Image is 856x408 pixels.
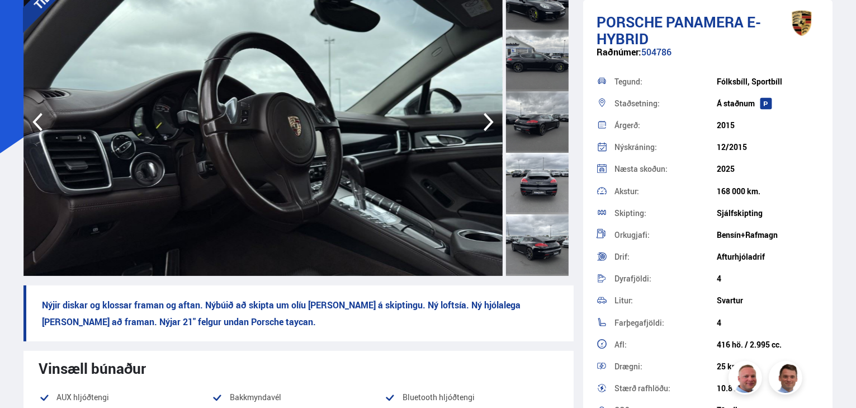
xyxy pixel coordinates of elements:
span: Panamera E-HYBRID [597,12,761,49]
div: Drægni: [614,363,717,371]
div: Afturhjóladrif [717,252,819,261]
div: 416 hö. / 2.995 cc. [717,340,819,349]
div: Næsta skoðun: [614,165,717,173]
div: Stærð rafhlöðu: [614,384,717,392]
div: Bensín+Rafmagn [717,231,819,240]
div: 2025 [717,165,819,173]
div: 4 [717,274,819,283]
div: 25 km [717,362,819,371]
li: AUX hljóðtengi [39,391,212,404]
div: Litur: [614,297,717,304]
div: Staðsetning: [614,100,717,107]
p: Nýjir diskar og klossar framan og aftan. Nýbúið að skipta um olíu [PERSON_NAME] á skiptingu. Ný l... [23,285,574,341]
div: Farþegafjöldi: [614,319,717,327]
div: 2015 [717,121,819,130]
div: Tegund: [614,78,717,86]
div: 504786 [597,47,820,69]
div: Drif: [614,253,717,261]
div: Fólksbíll, Sportbíll [717,77,819,86]
div: Nýskráning: [614,143,717,151]
div: Árgerð: [614,121,717,129]
div: 12/2015 [717,143,819,152]
div: 168 000 km. [717,187,819,196]
span: Porsche [597,12,663,32]
li: Bakkmyndavél [212,391,385,404]
div: Orkugjafi: [614,231,717,239]
div: Vinsæll búnaður [39,360,558,377]
img: FbJEzSuNWCJXmdc-.webp [770,363,804,396]
div: Á staðnum [717,99,819,108]
span: Raðnúmer: [597,46,641,58]
div: Akstur: [614,187,717,195]
div: Dyrafjöldi: [614,275,717,283]
div: Afl: [614,341,717,349]
div: Svartur [717,296,819,305]
li: Bluetooth hljóðtengi [385,391,557,404]
div: 10.8 kWh [717,384,819,393]
img: siFngHWaQ9KaOqBr.png [730,363,764,396]
div: Sjálfskipting [717,209,819,218]
button: Opna LiveChat spjallviðmót [9,4,42,38]
div: Skipting: [614,209,717,217]
div: 4 [717,318,819,327]
img: brand logo [779,6,824,40]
